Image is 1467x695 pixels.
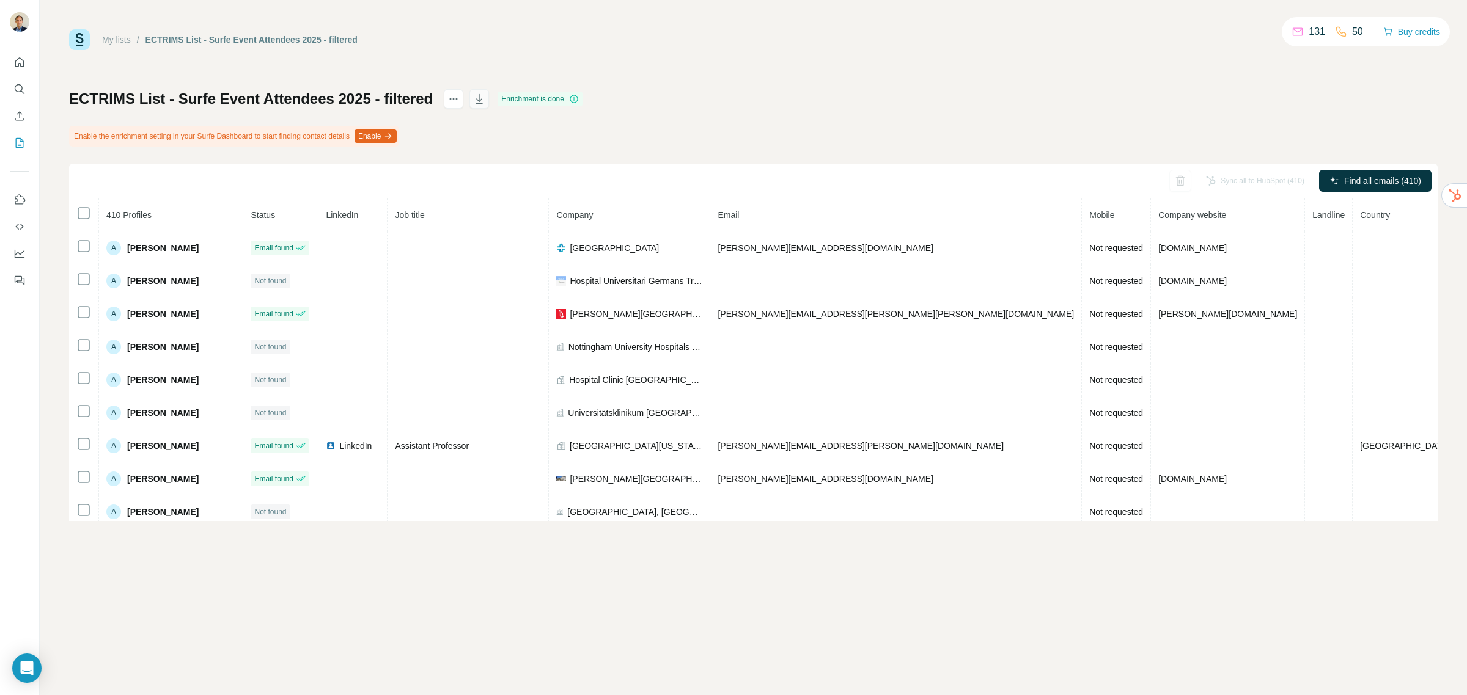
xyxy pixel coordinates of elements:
span: Not requested [1089,243,1143,253]
p: 50 [1352,24,1363,39]
span: [PERSON_NAME] [127,440,199,452]
div: Enable the enrichment setting in your Surfe Dashboard to start finding contact details [69,126,399,147]
span: [GEOGRAPHIC_DATA][US_STATE] [570,440,702,452]
div: A [106,241,121,255]
span: Not found [254,341,286,352]
button: Enrich CSV [10,105,29,127]
span: Universitätsklinikum [GEOGRAPHIC_DATA] [568,407,702,419]
span: Not found [254,407,286,418]
span: LinkedIn [326,210,358,220]
span: Nottingham University Hospitals NHS Trust [568,341,703,353]
span: Not found [254,506,286,517]
span: [DOMAIN_NAME] [1158,276,1227,286]
span: Hospital Universitari Germans Trias i Pujol [570,275,702,287]
span: Email found [254,473,293,484]
span: Email [718,210,739,220]
div: Open Intercom Messenger [12,653,42,683]
span: Not requested [1089,276,1143,286]
span: Find all emails (410) [1344,175,1421,187]
span: Assistant Professor [395,441,469,451]
div: ECTRIMS List - Surfe Event Attendees 2025 - filtered [145,34,358,46]
span: Not requested [1089,375,1143,385]
span: LinkedIn [339,440,372,452]
div: A [106,307,121,321]
p: 131 [1309,24,1325,39]
span: Not requested [1089,408,1143,418]
img: Surfe Logo [69,29,90,50]
div: A [106,373,121,387]
div: A [106,274,121,288]
div: A [106,504,121,519]
li: / [137,34,139,46]
span: Not requested [1089,342,1143,352]
h1: ECTRIMS List - Surfe Event Attendees 2025 - filtered [69,89,433,109]
span: Email found [254,308,293,319]
span: [GEOGRAPHIC_DATA] [570,242,659,254]
img: company-logo [556,243,566,253]
span: Company website [1158,210,1226,220]
button: Feedback [10,269,29,291]
div: A [106,471,121,486]
span: [DOMAIN_NAME] [1158,474,1227,484]
button: Enable [355,129,397,143]
div: Enrichment is done [498,92,583,106]
span: Not found [254,275,286,286]
button: Dashboard [10,242,29,264]
span: [PERSON_NAME][EMAIL_ADDRESS][PERSON_NAME][PERSON_NAME][DOMAIN_NAME] [718,309,1074,319]
span: [PERSON_NAME] [127,473,199,485]
span: [PERSON_NAME][EMAIL_ADDRESS][DOMAIN_NAME] [718,474,933,484]
span: [PERSON_NAME][EMAIL_ADDRESS][DOMAIN_NAME] [718,243,933,253]
button: Use Surfe API [10,216,29,238]
span: [DOMAIN_NAME] [1158,243,1227,253]
span: [PERSON_NAME] [127,308,199,320]
span: Not requested [1089,309,1143,319]
span: [PERSON_NAME][EMAIL_ADDRESS][PERSON_NAME][DOMAIN_NAME] [718,441,1004,451]
img: company-logo [556,276,566,286]
div: A [106,406,121,420]
img: company-logo [556,476,566,481]
span: [PERSON_NAME] [127,341,199,353]
span: Company [556,210,593,220]
span: [GEOGRAPHIC_DATA], [GEOGRAPHIC_DATA] [567,506,702,518]
span: Not found [254,374,286,385]
img: company-logo [556,309,566,319]
span: Status [251,210,275,220]
img: LinkedIn logo [326,441,336,451]
img: Avatar [10,12,29,32]
span: Not requested [1089,507,1143,517]
span: Not requested [1089,441,1143,451]
button: Quick start [10,51,29,73]
span: [PERSON_NAME] [127,506,199,518]
span: Mobile [1089,210,1114,220]
span: [GEOGRAPHIC_DATA] [1360,441,1449,451]
a: My lists [102,35,131,45]
span: [PERSON_NAME][DOMAIN_NAME] [1158,309,1297,319]
button: actions [444,89,463,109]
button: My lists [10,132,29,154]
span: Email found [254,440,293,451]
span: [PERSON_NAME] [127,242,199,254]
span: Job title [395,210,424,220]
button: Buy credits [1383,23,1440,40]
button: Find all emails (410) [1319,170,1432,192]
span: [PERSON_NAME][GEOGRAPHIC_DATA] [570,308,702,320]
button: Search [10,78,29,100]
span: Hospital Clinic [GEOGRAPHIC_DATA] [569,374,702,386]
span: [PERSON_NAME][GEOGRAPHIC_DATA] [570,473,702,485]
span: 410 Profiles [106,210,152,220]
span: Email found [254,242,293,253]
span: Country [1360,210,1390,220]
span: [PERSON_NAME] [127,374,199,386]
div: A [106,438,121,453]
button: Use Surfe on LinkedIn [10,189,29,211]
span: Not requested [1089,474,1143,484]
span: [PERSON_NAME] [127,407,199,419]
span: Landline [1312,210,1345,220]
span: [PERSON_NAME] [127,275,199,287]
div: A [106,340,121,354]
